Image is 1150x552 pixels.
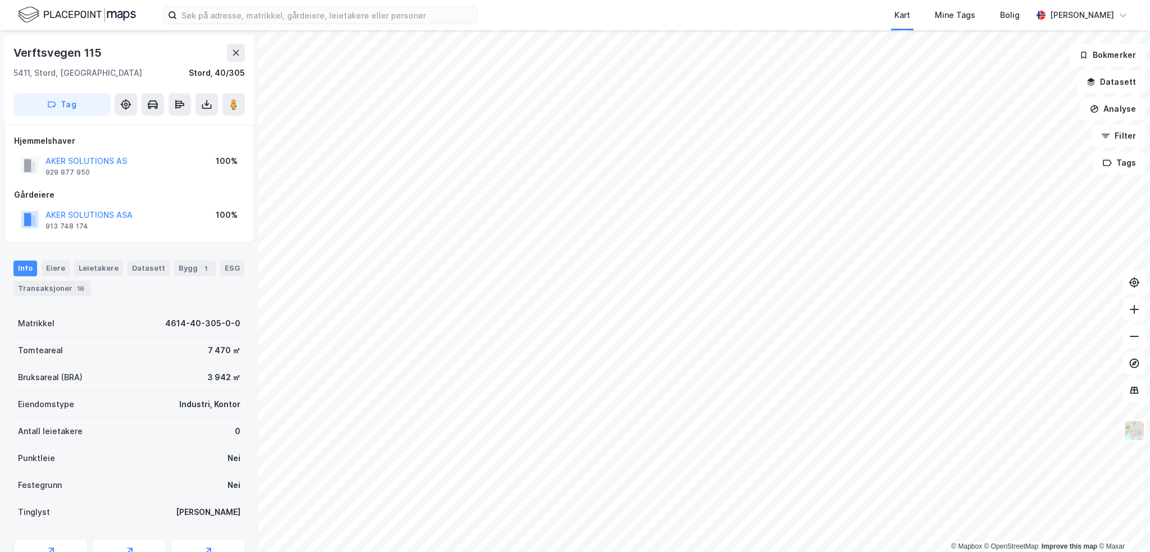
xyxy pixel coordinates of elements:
div: Mine Tags [935,8,975,22]
div: 4614-40-305-0-0 [165,317,240,330]
div: Festegrunn [18,478,62,492]
button: Datasett [1077,71,1146,93]
div: Transaksjoner [13,281,91,296]
div: Tinglyst [18,505,50,519]
div: Gårdeiere [14,188,244,202]
div: Hjemmelshaver [14,134,244,148]
div: 100% [216,154,238,168]
button: Tag [13,93,110,116]
button: Filter [1092,125,1146,147]
div: Bolig [1000,8,1020,22]
div: 0 [235,425,240,438]
button: Tags [1093,152,1146,174]
div: 1 [200,263,211,274]
div: Bruksareal (BRA) [18,371,83,384]
div: Punktleie [18,451,55,465]
a: Improve this map [1042,542,1097,550]
div: 16 [75,283,87,294]
iframe: Chat Widget [1094,498,1150,552]
button: Analyse [1080,98,1146,120]
img: Z [1124,420,1145,441]
div: [PERSON_NAME] [176,505,240,519]
div: Leietakere [74,261,123,276]
div: Kart [894,8,910,22]
div: Nei [228,451,240,465]
div: [PERSON_NAME] [1050,8,1114,22]
div: 913 748 174 [46,222,88,231]
div: 5411, Stord, [GEOGRAPHIC_DATA] [13,66,142,80]
button: Bokmerker [1070,44,1146,66]
div: Tomteareal [18,344,63,357]
div: Eiendomstype [18,398,74,411]
img: logo.f888ab2527a4732fd821a326f86c7f29.svg [18,5,136,25]
div: Verftsvegen 115 [13,44,104,62]
div: 929 877 950 [46,168,90,177]
div: Eiere [42,261,70,276]
input: Søk på adresse, matrikkel, gårdeiere, leietakere eller personer [177,7,477,24]
div: Info [13,261,37,276]
div: ESG [220,261,244,276]
div: 7 470 ㎡ [208,344,240,357]
div: Bygg [174,261,216,276]
div: Datasett [128,261,170,276]
div: 100% [216,208,238,222]
div: Antall leietakere [18,425,83,438]
div: Stord, 40/305 [189,66,245,80]
a: OpenStreetMap [984,542,1039,550]
a: Mapbox [951,542,982,550]
div: Nei [228,478,240,492]
div: Industri, Kontor [179,398,240,411]
div: Matrikkel [18,317,54,330]
div: 3 942 ㎡ [207,371,240,384]
div: Kontrollprogram for chat [1094,498,1150,552]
